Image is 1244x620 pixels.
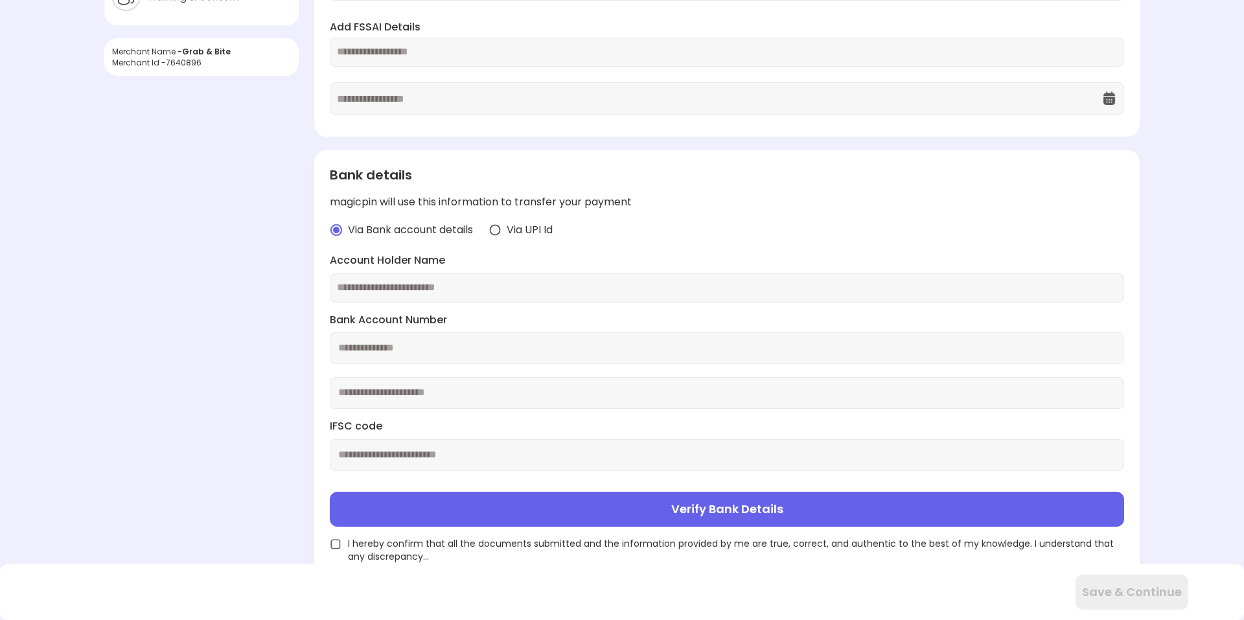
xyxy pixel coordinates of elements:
label: Bank Account Number [330,313,1124,328]
img: unchecked [330,538,341,550]
button: Verify Bank Details [330,492,1124,527]
label: IFSC code [330,419,1124,434]
img: radio [489,224,501,236]
div: Merchant Name - [112,46,291,57]
span: Via Bank account details [348,223,473,238]
span: Grab & Bite [182,46,231,57]
img: OcXK764TI_dg1n3pJKAFuNcYfYqBKGvmbXteblFrPew4KBASBbPUoKPFDRZzLe5z5khKOkBCrBseVNl8W_Mqhk0wgJF92Dyy9... [1101,91,1117,106]
img: radio [330,224,343,236]
label: Add FSSAI Details [330,20,1124,35]
label: Account Holder Name [330,253,1124,268]
div: Merchant Id - 7640896 [112,57,291,68]
span: Via UPI Id [507,223,553,238]
div: Bank details [330,165,1124,185]
button: Save & Continue [1076,575,1188,610]
div: magicpin will use this information to transfer your payment [330,195,1124,210]
span: I hereby confirm that all the documents submitted and the information provided by me are true, co... [348,537,1124,563]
